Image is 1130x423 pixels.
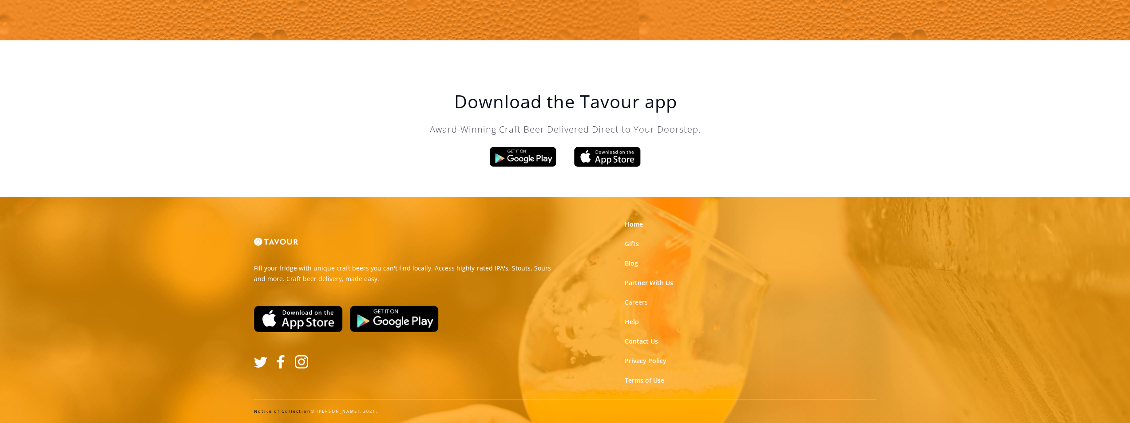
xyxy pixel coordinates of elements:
div: © [PERSON_NAME], 2021. [254,408,876,415]
a: Partner With Us [625,278,673,287]
a: Contact Us [625,337,658,346]
p: Award-Winning Craft Beer Delivered Direct to Your Doorstep. [388,123,743,136]
p: Fill your fridge with unique craft beers you can't find locally. Access highly-rated IPA's, Stout... [254,263,559,284]
a: Home [625,220,643,229]
a: Gifts [625,239,639,248]
a: Blog [625,259,638,268]
a: Terms of Use [625,376,664,385]
a: Careers [625,298,648,307]
a: Privacy Policy [625,356,666,365]
a: Help [625,317,639,326]
h1: Download the Tavour app [388,91,743,112]
a: Notice of Collection [254,408,311,414]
